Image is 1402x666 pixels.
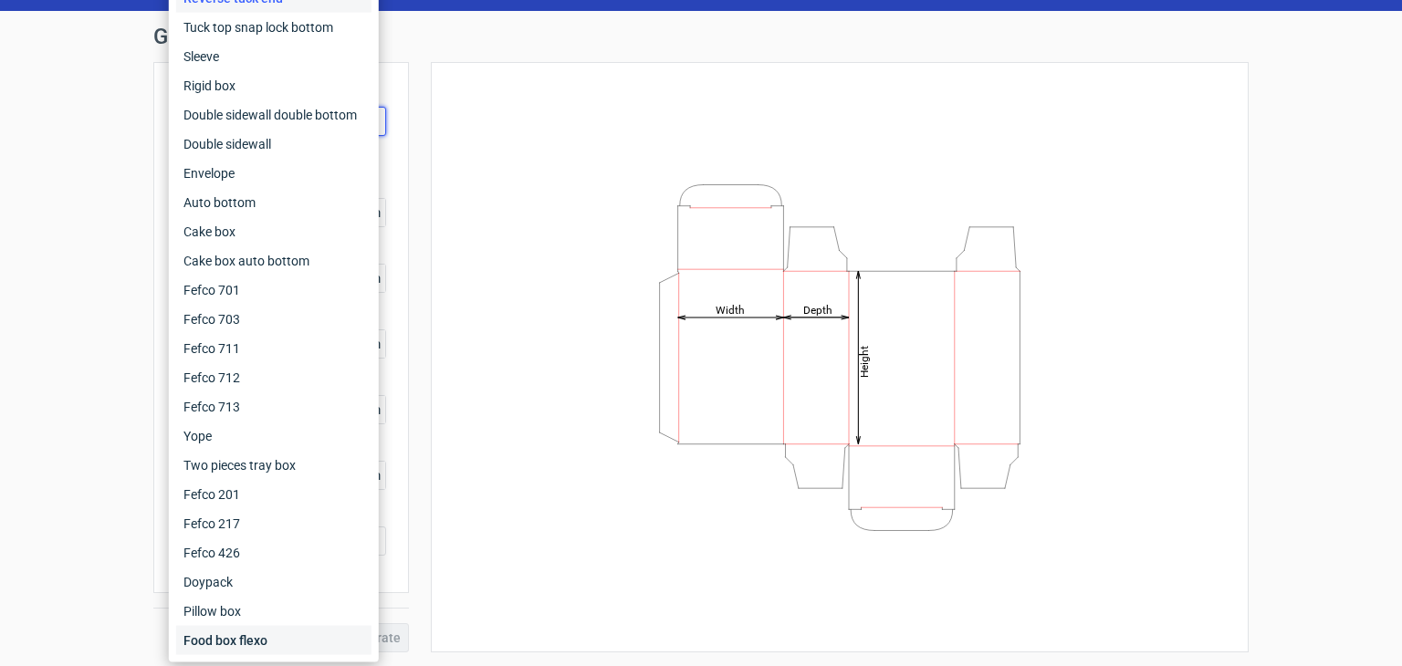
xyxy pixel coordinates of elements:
[176,597,371,626] div: Pillow box
[176,538,371,567] div: Fefco 426
[153,26,1249,47] h1: Generate new dieline
[176,217,371,246] div: Cake box
[858,345,871,377] tspan: Height
[176,451,371,480] div: Two pieces tray box
[716,303,745,316] tspan: Width
[176,392,371,421] div: Fefco 713
[176,130,371,159] div: Double sidewall
[176,100,371,130] div: Double sidewall double bottom
[176,509,371,538] div: Fefco 217
[176,42,371,71] div: Sleeve
[176,13,371,42] div: Tuck top snap lock bottom
[176,626,371,655] div: Food box flexo
[176,188,371,217] div: Auto bottom
[176,159,371,188] div: Envelope
[176,421,371,451] div: Yope
[176,276,371,305] div: Fefco 701
[176,246,371,276] div: Cake box auto bottom
[176,305,371,334] div: Fefco 703
[176,71,371,100] div: Rigid box
[803,303,832,316] tspan: Depth
[176,480,371,509] div: Fefco 201
[176,334,371,363] div: Fefco 711
[176,567,371,597] div: Doypack
[176,363,371,392] div: Fefco 712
